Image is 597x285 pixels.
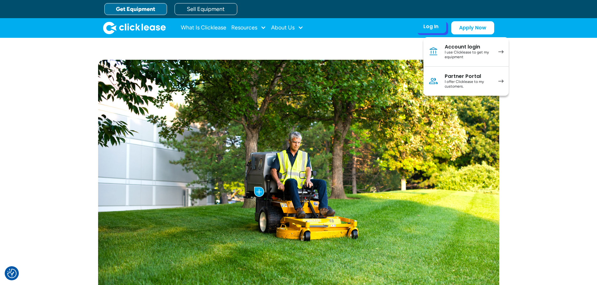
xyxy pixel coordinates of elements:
a: Get Equipment [104,3,167,15]
div: I offer Clicklease to my customers. [445,79,492,89]
div: Partner Portal [445,73,492,79]
button: Consent Preferences [7,269,17,278]
a: Apply Now [451,21,494,34]
div: About Us [271,22,303,34]
img: Clicklease logo [103,22,166,34]
img: arrow [498,50,504,53]
img: Bank icon [428,47,438,57]
a: Account loginI use Clicklease to get my equipment [423,37,509,67]
a: What Is Clicklease [181,22,226,34]
img: Plus icon with blue background [254,187,264,197]
div: I use Clicklease to get my equipment [445,50,492,60]
div: Log In [423,23,438,30]
img: Revisit consent button [7,269,17,278]
a: home [103,22,166,34]
img: Person icon [428,76,438,86]
img: arrow [498,79,504,83]
a: Sell Equipment [175,3,237,15]
a: Partner PortalI offer Clicklease to my customers. [423,67,509,96]
div: Account login [445,44,492,50]
nav: Log In [423,37,509,96]
div: Resources [231,22,266,34]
